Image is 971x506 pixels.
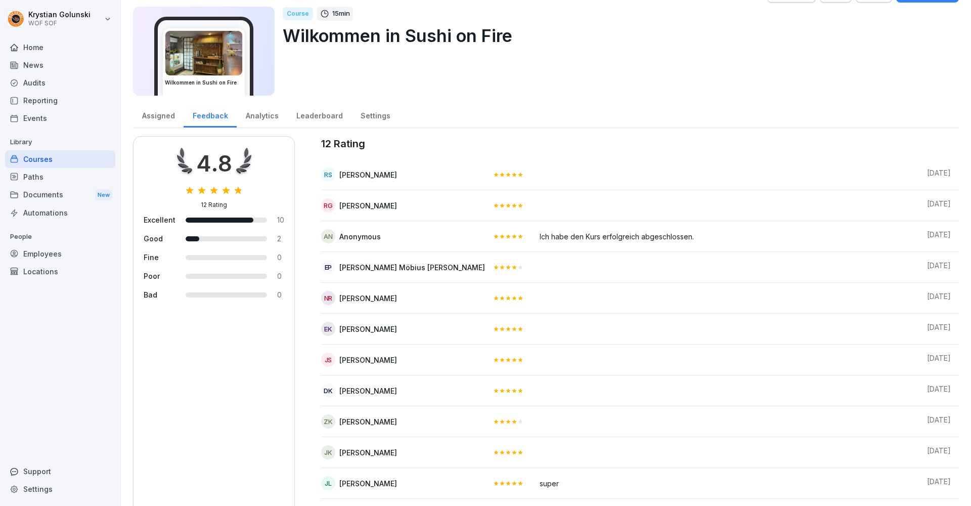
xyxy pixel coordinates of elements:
div: Poor [144,271,175,281]
p: Krystian Golunski [28,11,91,19]
div: super [540,476,911,489]
div: [PERSON_NAME] [339,355,397,365]
div: JS [321,353,335,367]
div: New [95,189,112,201]
a: Employees [5,245,115,263]
td: [DATE] [919,252,959,283]
a: Events [5,109,115,127]
div: 4.8 [196,147,232,180]
div: 0 [277,271,284,281]
div: [PERSON_NAME] [339,447,397,458]
div: DK [321,384,335,398]
p: Library [5,134,115,150]
div: NR [321,291,335,305]
div: [PERSON_NAME] [339,324,397,334]
a: Settings [5,480,115,498]
div: [PERSON_NAME] [339,416,397,427]
div: [PERSON_NAME] [339,170,397,180]
td: [DATE] [919,283,959,314]
div: JL [321,476,335,490]
td: [DATE] [919,221,959,252]
div: Ich habe den Kurs erfolgreich abgeschlossen. [540,229,911,242]
div: [PERSON_NAME] [339,200,397,211]
p: People [5,229,115,245]
a: Reporting [5,92,115,109]
div: 0 [277,252,284,263]
a: Courses [5,150,115,168]
td: [DATE] [919,437,959,468]
div: Documents [5,186,115,204]
a: Leaderboard [287,102,351,128]
div: Bad [144,289,175,300]
div: Fine [144,252,175,263]
a: Automations [5,204,115,222]
div: [PERSON_NAME] Möbius [PERSON_NAME] [339,262,485,273]
td: [DATE] [919,406,959,437]
a: Locations [5,263,115,280]
div: 12 Rating [201,200,227,209]
div: Support [5,462,115,480]
div: [PERSON_NAME] [339,478,397,489]
p: Wilkommen in Sushi on Fire [283,23,951,49]
a: Assigned [133,102,184,128]
div: [PERSON_NAME] [339,293,397,304]
caption: 12 Rating [321,136,959,151]
a: Settings [351,102,399,128]
div: Good [144,233,175,244]
div: Course [283,7,313,20]
a: Audits [5,74,115,92]
h3: Wilkommen in Sushi on Fire [165,79,243,87]
td: [DATE] [919,314,959,345]
div: [PERSON_NAME] [339,386,397,396]
div: RG [321,198,335,213]
div: Excellent [144,215,175,225]
td: [DATE] [919,345,959,375]
a: DocumentsNew [5,186,115,204]
td: [DATE] [919,375,959,406]
div: JK [321,445,335,459]
a: News [5,56,115,74]
a: Feedback [184,102,237,128]
div: 0 [277,289,284,300]
p: 15 min [332,9,350,19]
td: [DATE] [919,159,959,190]
div: Anonymous [339,231,381,242]
div: 2 [277,233,284,244]
td: [DATE] [919,190,959,221]
img: jook2ljct6s7hv0socqqsc2i.png [165,31,242,75]
a: Home [5,38,115,56]
div: An [321,229,335,243]
p: WOF SOF [28,20,91,27]
div: RS [321,167,335,182]
div: EP [321,260,335,274]
div: 10 [277,215,284,225]
div: ZK [321,414,335,429]
div: EK [321,322,335,336]
td: [DATE] [919,468,959,499]
a: Paths [5,168,115,186]
a: Analytics [237,102,287,128]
